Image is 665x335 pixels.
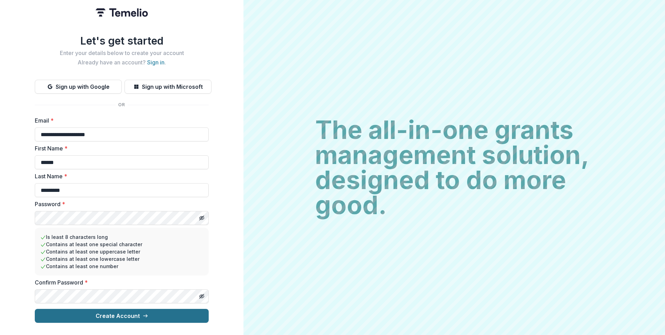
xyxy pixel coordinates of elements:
[147,59,165,66] a: Sign in
[35,50,209,56] h2: Enter your details below to create your account
[40,241,203,248] li: Contains at least one special character
[35,309,209,323] button: Create Account
[35,144,205,153] label: First Name
[40,233,203,241] li: Is least 8 characters long
[40,263,203,270] li: Contains at least one number
[196,212,207,224] button: Toggle password visibility
[35,278,205,287] label: Confirm Password
[35,200,205,208] label: Password
[40,255,203,263] li: Contains at least one lowercase letter
[35,34,209,47] h1: Let's get started
[96,8,148,17] img: Temelio
[40,248,203,255] li: Contains at least one uppercase letter
[35,80,122,94] button: Sign up with Google
[35,59,209,66] h2: Already have an account? .
[196,291,207,302] button: Toggle password visibility
[125,80,211,94] button: Sign up with Microsoft
[35,116,205,125] label: Email
[35,172,205,180] label: Last Name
